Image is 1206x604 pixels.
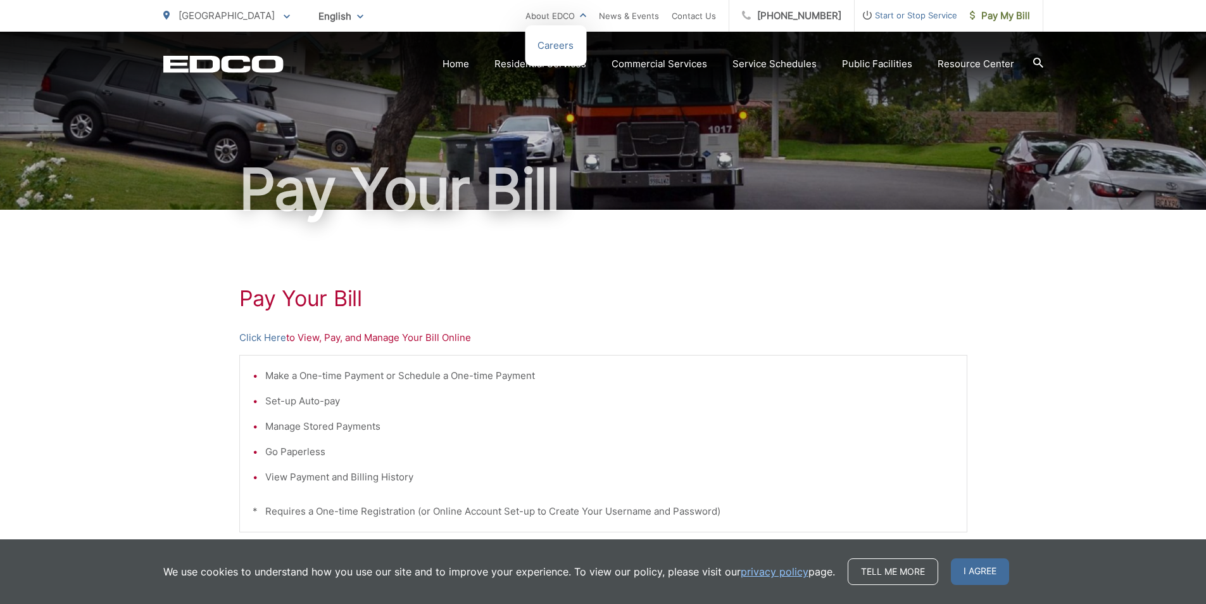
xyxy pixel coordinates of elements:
a: Residential Services [494,56,586,72]
li: View Payment and Billing History [265,470,954,485]
a: privacy policy [741,564,808,579]
li: Make a One-time Payment or Schedule a One-time Payment [265,368,954,383]
p: We use cookies to understand how you use our site and to improve your experience. To view our pol... [163,564,835,579]
a: Tell me more [848,558,938,585]
a: About EDCO [525,8,586,23]
a: Resource Center [938,56,1014,72]
a: News & Events [599,8,659,23]
li: Manage Stored Payments [265,419,954,434]
a: EDCD logo. Return to the homepage. [163,55,284,73]
p: to View, Pay, and Manage Your Bill Online [239,330,967,345]
a: Home [443,56,469,72]
li: Set-up Auto-pay [265,394,954,409]
h1: Pay Your Bill [239,286,967,311]
a: Contact Us [672,8,716,23]
a: Click Here [239,330,286,345]
h1: Pay Your Bill [163,158,1043,221]
span: [GEOGRAPHIC_DATA] [179,10,275,22]
span: English [309,5,373,27]
a: Careers [537,38,574,53]
p: * Requires a One-time Registration (or Online Account Set-up to Create Your Username and Password) [253,504,954,519]
a: Commercial Services [612,56,707,72]
a: Service Schedules [732,56,817,72]
li: Go Paperless [265,444,954,459]
span: I agree [951,558,1009,585]
span: Pay My Bill [970,8,1030,23]
a: Public Facilities [842,56,912,72]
